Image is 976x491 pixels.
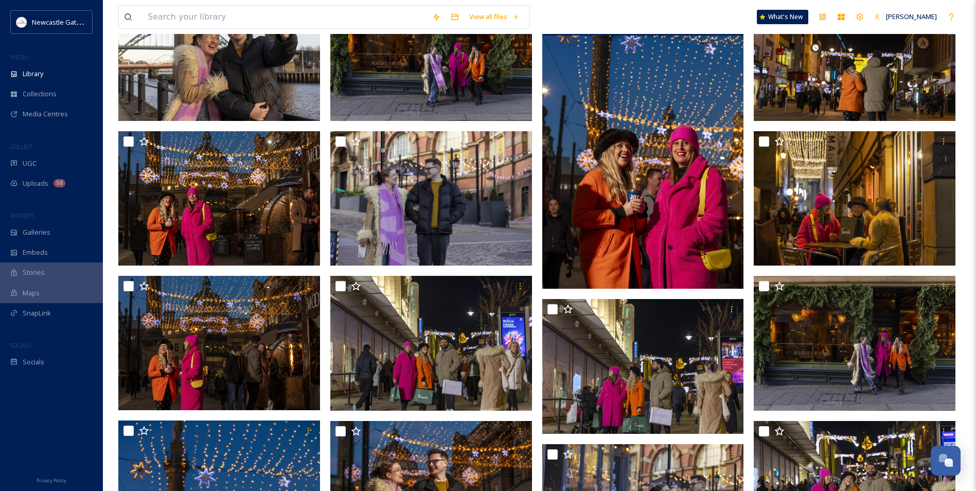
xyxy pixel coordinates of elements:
span: Privacy Policy [37,477,66,484]
span: Uploads [23,179,48,188]
img: 068 NGI Winter.JPG [754,276,955,411]
img: 072 NGI Winter.JPG [330,276,532,411]
span: SOCIALS [10,341,31,349]
span: Galleries [23,227,50,237]
img: 017 NGI Winter.JPG [118,131,320,266]
a: Privacy Policy [37,474,66,486]
span: Stories [23,268,45,277]
a: What's New [757,10,808,24]
span: COLLECT [10,143,32,150]
span: WIDGETS [10,212,34,219]
div: 58 [54,179,65,187]
img: DqD9wEUd_400x400.jpg [16,17,27,27]
span: Library [23,69,43,79]
span: SnapLink [23,308,51,318]
span: [PERSON_NAME] [886,12,937,21]
img: 066 NGI Winter.JPG [330,131,532,266]
span: UGC [23,159,37,168]
span: Collections [23,89,57,99]
span: Maps [23,288,40,298]
span: Embeds [23,248,48,257]
span: Newcastle Gateshead Initiative [32,17,127,27]
button: Open Chat [931,446,961,476]
span: Media Centres [23,109,68,119]
img: 073 NGI Winter.JPG [542,299,744,434]
input: Search your library [143,6,427,28]
span: MEDIA [10,53,28,61]
img: 016 NGI Winter.JPG [118,276,320,411]
img: 085 NGI Winter.JPG [754,131,955,266]
a: View all files [464,7,524,27]
span: Socials [23,357,44,367]
a: [PERSON_NAME] [869,7,942,27]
